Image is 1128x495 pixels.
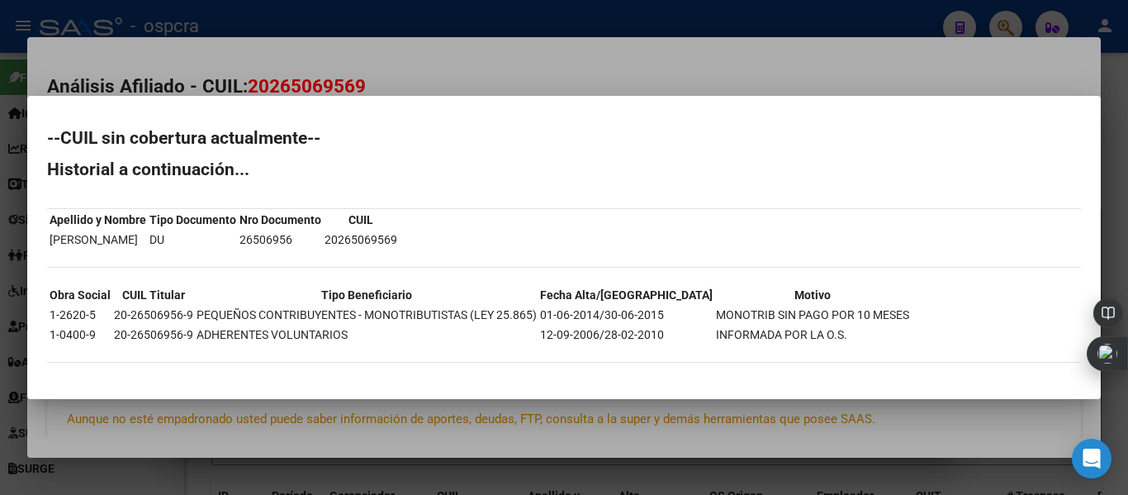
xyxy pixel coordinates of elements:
h2: --CUIL sin cobertura actualmente-- [47,130,1081,146]
div: Open Intercom Messenger [1072,439,1111,478]
td: PEQUEÑOS CONTRIBUYENTES - MONOTRIBUTISTAS (LEY 25.865) [196,306,538,324]
th: Obra Social [49,286,111,304]
th: Tipo Documento [149,211,237,229]
td: MONOTRIB SIN PAGO POR 10 MESES [715,306,910,324]
th: Motivo [715,286,910,304]
th: CUIL Titular [113,286,194,304]
td: 20265069569 [324,231,398,249]
td: 20-26506956-9 [113,306,194,324]
td: 20-26506956-9 [113,326,194,344]
td: INFORMADA POR LA O.S. [715,326,910,344]
td: 26506956 [239,231,322,249]
td: 12-09-2006/28-02-2010 [539,326,713,344]
th: Fecha Alta/[GEOGRAPHIC_DATA] [539,286,713,304]
th: Apellido y Nombre [49,211,147,229]
td: 1-0400-9 [49,326,111,344]
h2: Historial a continuación... [47,161,1081,178]
th: CUIL [324,211,398,229]
td: ADHERENTES VOLUNTARIOS [196,326,538,344]
td: 1-2620-5 [49,306,111,324]
td: DU [149,231,237,249]
th: Nro Documento [239,211,322,229]
td: [PERSON_NAME] [49,231,147,249]
td: 01-06-2014/30-06-2015 [539,306,713,324]
th: Tipo Beneficiario [196,286,538,304]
